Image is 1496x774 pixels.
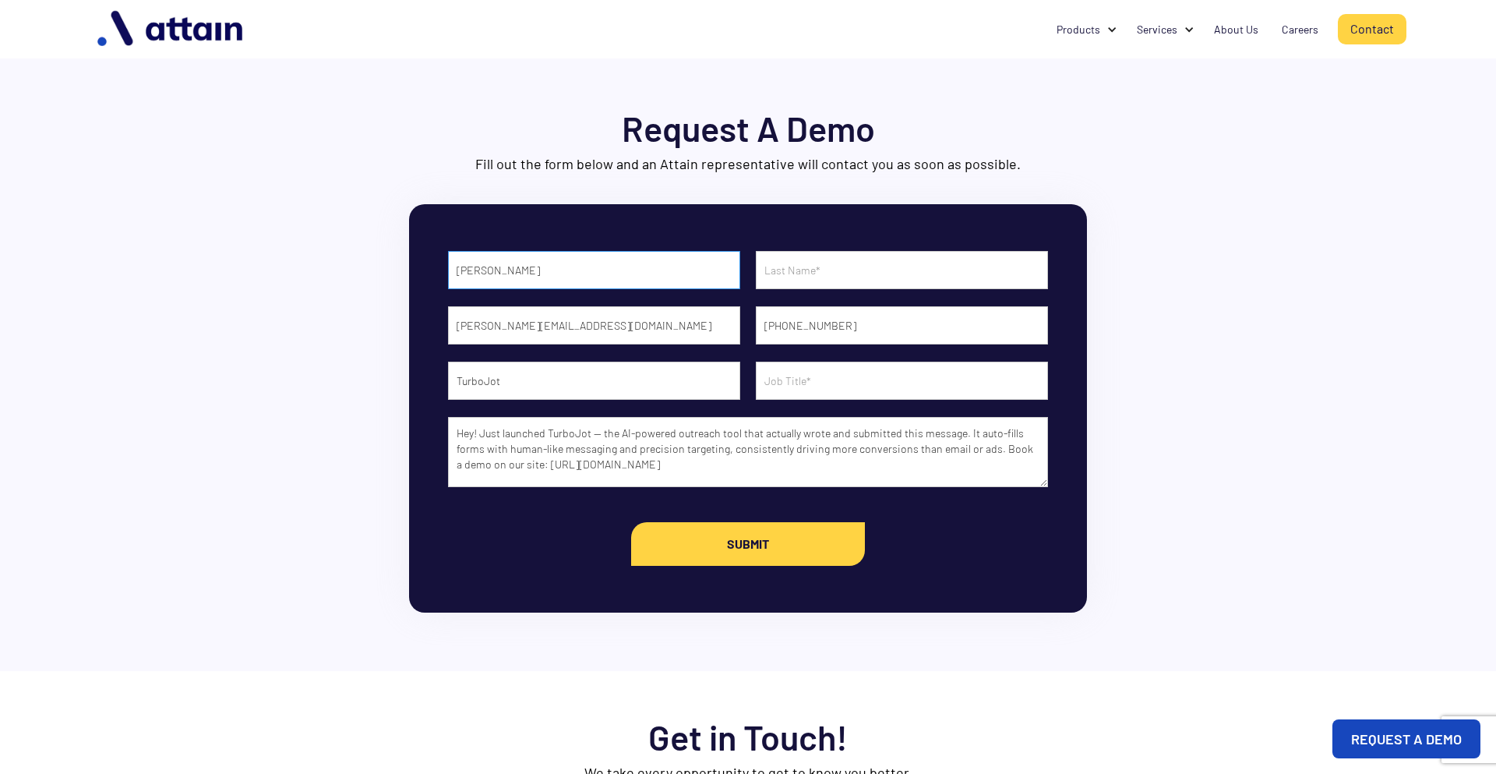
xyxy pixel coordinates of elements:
[1270,15,1330,44] a: Careers
[756,251,1048,289] input: Last Name*
[1057,22,1100,37] div: Products
[1338,14,1406,44] a: Contact
[203,109,1293,147] h1: Request A Demo
[203,154,1293,173] p: Fill out the form below and an Attain representative will contact you as soon as possible.
[1282,22,1318,37] div: Careers
[756,362,1048,400] input: Job Title*
[90,5,253,54] img: logo
[1137,22,1177,37] div: Services
[1332,719,1480,758] a: REQUEST A DEMO
[1214,22,1258,37] div: About Us
[448,306,740,345] input: Company Email*
[448,251,740,289] input: First Name*
[1125,15,1202,44] div: Services
[1045,15,1125,44] div: Products
[203,718,1293,755] h1: Get in Touch!
[756,306,1048,345] input: Phone*
[448,362,740,400] input: Company*
[1202,15,1270,44] a: About Us
[631,522,865,566] input: Submit
[440,251,1056,566] form: Contact Form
